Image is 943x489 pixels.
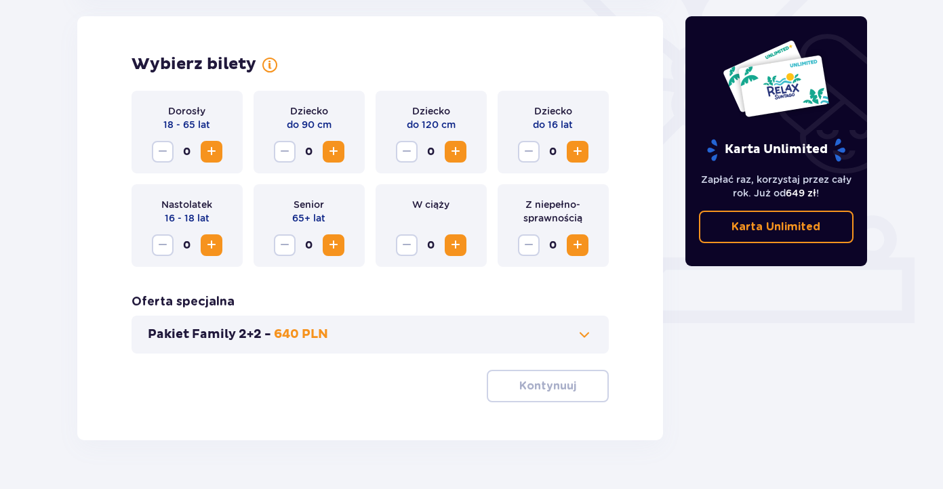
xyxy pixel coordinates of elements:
button: Zwiększ [445,234,466,256]
img: Dwie karty całoroczne do Suntago z napisem 'UNLIMITED RELAX', na białym tle z tropikalnymi liśćmi... [722,39,830,118]
a: Karta Unlimited [699,211,854,243]
button: Zmniejsz [274,234,296,256]
p: Zapłać raz, korzystaj przez cały rok. Już od ! [699,173,854,200]
p: Pakiet Family 2+2 - [148,326,271,343]
p: do 120 cm [407,118,456,131]
button: Zmniejsz [396,234,418,256]
p: do 90 cm [287,118,332,131]
p: Senior [294,198,324,211]
button: Zwiększ [201,141,222,163]
button: Kontynuuj [487,370,609,402]
button: Zwiększ [323,234,344,256]
p: Z niepełno­sprawnością [508,198,598,225]
button: Zmniejsz [396,141,418,163]
button: Zmniejsz [518,141,540,163]
h3: Oferta specjalna [132,294,235,310]
span: 0 [420,141,442,163]
button: Zwiększ [567,234,588,256]
button: Zwiększ [567,141,588,163]
p: Karta Unlimited [731,219,820,234]
p: 18 - 65 lat [163,118,210,131]
p: Karta Unlimited [706,138,847,162]
button: Zwiększ [201,234,222,256]
p: Dziecko [534,104,572,118]
button: Zmniejsz [152,234,174,256]
span: 0 [542,141,564,163]
span: 649 zł [786,188,816,198]
p: 640 PLN [274,326,328,343]
span: 0 [176,234,198,256]
button: Zmniejsz [152,141,174,163]
p: Dziecko [290,104,328,118]
p: 16 - 18 lat [165,211,209,225]
button: Pakiet Family 2+2 -640 PLN [148,326,593,343]
p: Nastolatek [161,198,212,211]
p: do 16 lat [533,118,573,131]
p: Dorosły [168,104,205,118]
p: Dziecko [412,104,450,118]
h2: Wybierz bilety [132,54,256,75]
button: Zwiększ [323,141,344,163]
span: 0 [298,234,320,256]
p: W ciąży [412,198,449,211]
span: 0 [176,141,198,163]
button: Zmniejsz [518,234,540,256]
p: 65+ lat [292,211,325,225]
p: Kontynuuj [519,379,576,394]
span: 0 [542,234,564,256]
span: 0 [298,141,320,163]
button: Zwiększ [445,141,466,163]
button: Zmniejsz [274,141,296,163]
span: 0 [420,234,442,256]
